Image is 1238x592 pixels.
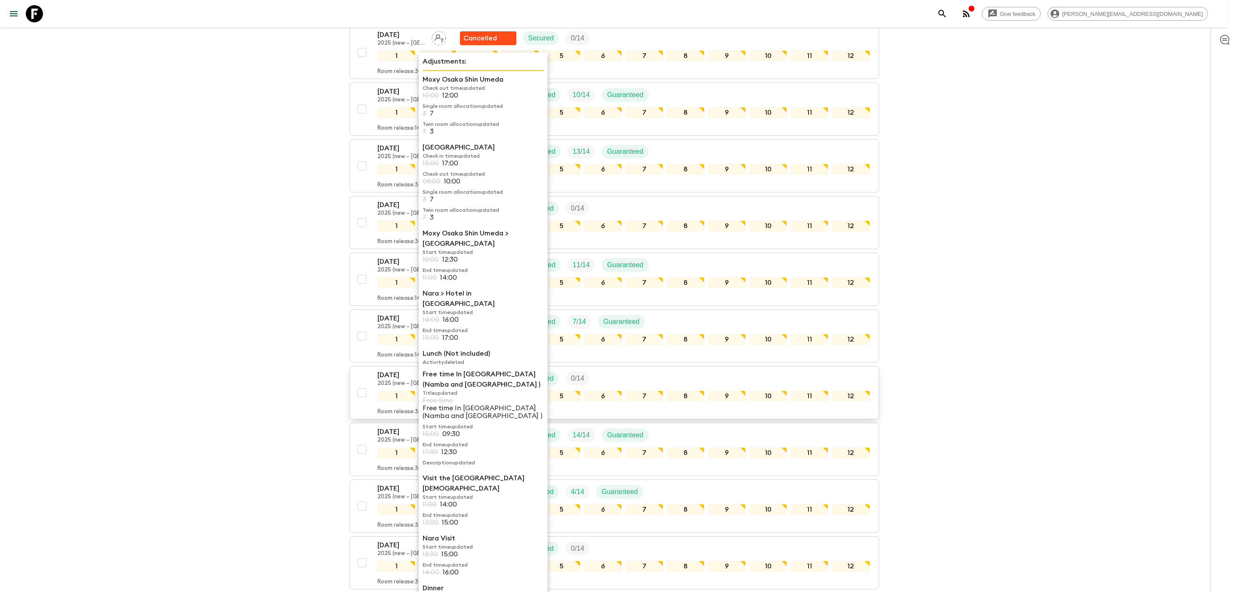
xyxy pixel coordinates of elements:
div: 10 [749,447,787,458]
div: 8 [667,277,705,288]
p: 16:00 [443,316,459,323]
div: 12 [832,447,870,458]
div: 11 [791,164,828,175]
p: Room release: 30 [377,182,422,189]
div: 12 [832,50,870,61]
p: 10:00 [423,92,439,99]
p: Visit the [GEOGRAPHIC_DATA][DEMOGRAPHIC_DATA] [423,473,544,494]
p: 7 [423,128,426,135]
p: Single room allocation updated [423,103,544,110]
p: 2025 (new – [GEOGRAPHIC_DATA]) [377,437,425,444]
div: 9 [708,107,746,118]
div: 5 [542,220,580,232]
div: 5 [542,447,580,458]
div: 10 [749,50,787,61]
div: Trip Fill [567,428,595,442]
div: 12 [832,277,870,288]
div: 4 [501,50,539,61]
div: 11 [791,334,828,345]
div: 7 [625,277,663,288]
div: Trip Fill [567,258,595,272]
p: 7 [430,195,434,203]
p: 17:30 [423,448,438,456]
p: 15:00 [442,519,458,526]
div: 9 [708,391,746,402]
div: 9 [708,164,746,175]
p: 2025 (new – [GEOGRAPHIC_DATA]) [377,267,425,274]
p: 15:00 [423,334,439,342]
p: End time updated [423,327,544,334]
p: 11:00 [423,274,437,281]
p: Room release: 30 [377,579,422,586]
p: 13 / 14 [573,146,590,157]
p: 14:00 [423,568,439,576]
p: Room release: 14 [377,352,420,359]
p: 15:00 [441,550,458,558]
div: 1 [377,107,415,118]
div: 9 [708,220,746,232]
p: Check in time updated [423,153,544,159]
div: 7 [625,561,663,572]
p: [DATE] [377,143,425,153]
div: 7 [625,504,663,515]
div: 8 [667,504,705,515]
div: 1 [377,561,415,572]
div: 8 [667,164,705,175]
div: 8 [667,447,705,458]
div: 5 [542,504,580,515]
p: Activity deleted [423,359,544,366]
p: 3 [430,128,434,135]
p: 12:00 [442,92,458,99]
p: [DATE] [377,483,425,494]
p: 15:00 [423,159,439,167]
p: Secured [528,33,554,43]
div: 10 [749,504,787,515]
p: 12:30 [442,256,458,263]
div: 5 [542,334,580,345]
p: Check out time updated [423,171,544,177]
p: 11:00 [423,500,437,508]
p: 09:30 [442,430,460,438]
div: Trip Fill [566,201,589,215]
p: Start time updated [423,494,544,500]
div: Trip Fill [567,315,591,329]
p: 0 / 14 [571,33,584,43]
div: 6 [584,447,622,458]
p: Guaranteed [607,260,644,270]
div: 9 [708,277,746,288]
p: Nara Visit [423,533,544,543]
p: 3 [423,110,426,117]
p: 14 / 14 [573,430,590,440]
div: 1 [377,391,415,402]
p: 12:00 [423,519,438,526]
p: Lunch (Not included) [423,348,544,359]
div: 5 [542,277,580,288]
div: Trip Fill [567,145,595,159]
p: Guaranteed [607,90,644,100]
p: 2025 (new – [GEOGRAPHIC_DATA]) [377,494,425,500]
div: 6 [584,220,622,232]
div: 6 [584,164,622,175]
p: End time updated [423,512,544,519]
div: 11 [791,107,828,118]
span: [PERSON_NAME][EMAIL_ADDRESS][DOMAIN_NAME] [1057,11,1207,17]
div: 11 [791,277,828,288]
div: 7 [625,334,663,345]
p: Guaranteed [607,430,644,440]
div: 8 [667,334,705,345]
div: 8 [667,220,705,232]
div: 11 [791,561,828,572]
div: 12 [832,504,870,515]
div: 10 [749,334,787,345]
p: [DATE] [377,86,425,97]
div: Trip Fill [566,485,589,499]
p: Check out time updated [423,85,544,92]
div: 11 [791,447,828,458]
p: 15:00 [423,430,439,438]
p: Start time updated [423,423,544,430]
span: Give feedback [995,11,1040,17]
div: 9 [708,561,746,572]
div: 9 [708,50,746,61]
div: 6 [584,334,622,345]
div: 8 [667,107,705,118]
